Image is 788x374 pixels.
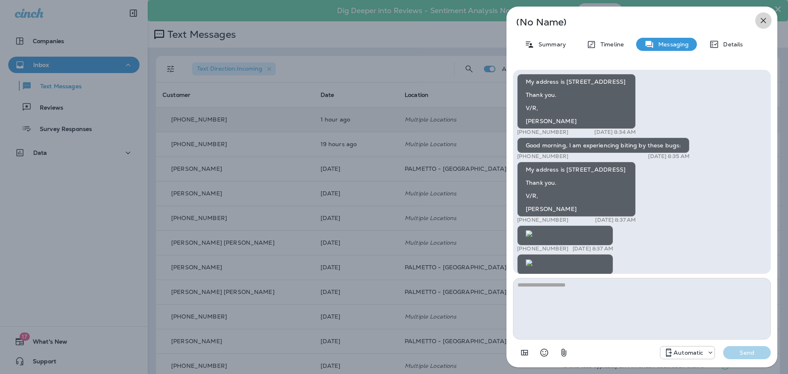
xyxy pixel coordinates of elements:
div: Good morning, I am experiencing biting by these bugs: [517,138,689,153]
p: [PHONE_NUMBER] [517,217,568,223]
button: Select an emoji [536,344,552,361]
p: [DATE] 8:35 AM [648,153,689,160]
p: [PHONE_NUMBER] [517,129,568,135]
p: Timeline [596,41,624,48]
p: Automatic [673,349,703,356]
p: [DATE] 8:37 AM [595,217,636,223]
p: [PHONE_NUMBER] [517,246,568,252]
p: Summary [534,41,566,48]
p: (No Name) [516,19,740,25]
div: My address is [STREET_ADDRESS] Thank you. V/R, [PERSON_NAME] [517,74,636,129]
img: twilio-download [526,230,532,237]
p: [DATE] 8:34 AM [594,129,636,135]
p: Details [719,41,743,48]
div: My address is [STREET_ADDRESS] Thank you. V/R, [PERSON_NAME] [517,162,636,217]
img: twilio-download [526,259,532,266]
button: Add in a premade template [516,344,533,361]
p: [PHONE_NUMBER] [517,153,568,160]
p: [DATE] 8:37 AM [573,246,613,252]
p: Messaging [654,41,689,48]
